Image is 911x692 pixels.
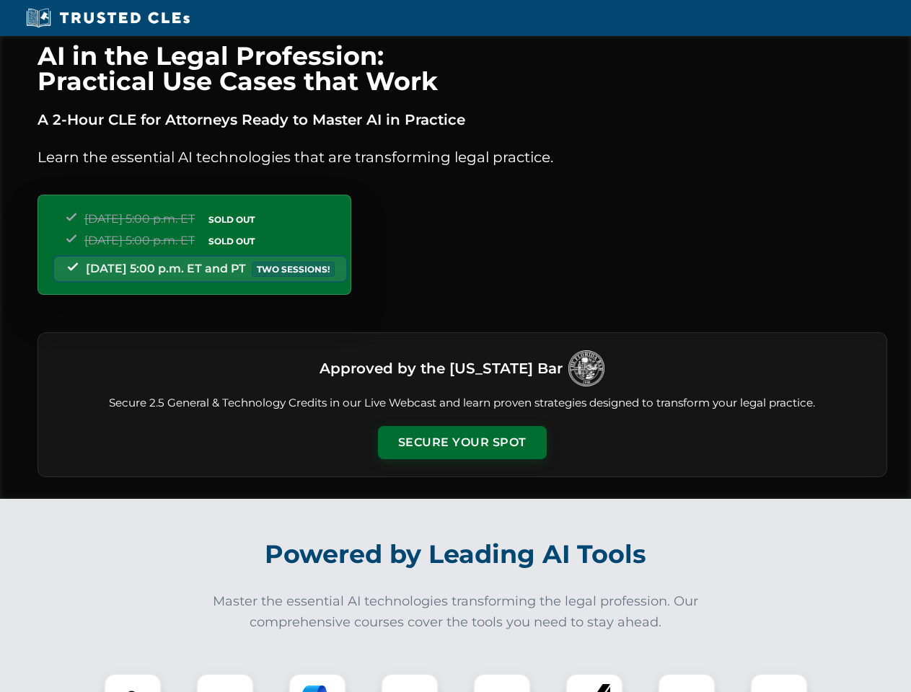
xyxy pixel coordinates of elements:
span: SOLD OUT [203,212,260,227]
h3: Approved by the [US_STATE] Bar [320,355,563,381]
p: Learn the essential AI technologies that are transforming legal practice. [38,146,887,169]
img: Trusted CLEs [22,7,194,29]
p: Master the essential AI technologies transforming the legal profession. Our comprehensive courses... [203,591,708,633]
span: [DATE] 5:00 p.m. ET [84,212,195,226]
h2: Powered by Leading AI Tools [56,529,855,580]
span: SOLD OUT [203,234,260,249]
button: Secure Your Spot [378,426,547,459]
p: A 2-Hour CLE for Attorneys Ready to Master AI in Practice [38,108,887,131]
img: Logo [568,350,604,386]
p: Secure 2.5 General & Technology Credits in our Live Webcast and learn proven strategies designed ... [56,395,869,412]
h1: AI in the Legal Profession: Practical Use Cases that Work [38,43,887,94]
span: [DATE] 5:00 p.m. ET [84,234,195,247]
